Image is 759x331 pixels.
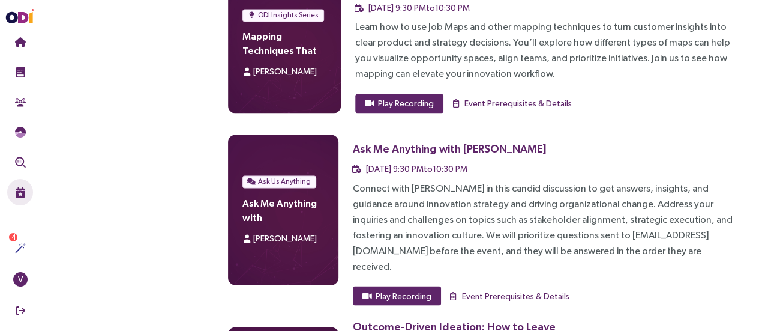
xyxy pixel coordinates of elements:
span: Event Prerequisites & Details [462,289,569,302]
span: Play Recording [378,97,434,110]
img: Community [15,97,26,108]
img: Actions [15,243,26,254]
h4: Ask Me Anything with [PERSON_NAME] [242,195,323,224]
div: Ask Me Anything with [PERSON_NAME] [353,141,546,156]
button: Outcome Validation [7,149,33,175]
span: [PERSON_NAME] [253,67,317,76]
button: V [7,266,33,293]
button: Live Events [7,179,33,205]
h4: Mapping Techniques That Drive Alignment [242,29,326,58]
button: Actions [7,235,33,261]
div: Learn how to use Job Maps and other mapping techniques to turn customer insights into clear produ... [355,19,740,82]
span: [DATE] 9:30 PM to 10:30 PM [366,164,467,174]
span: [PERSON_NAME] [253,233,317,243]
span: Play Recording [376,289,431,302]
span: 4 [11,233,16,241]
button: Needs Framework [7,119,33,145]
button: Training [7,59,33,85]
img: Outcome Validation [15,157,26,168]
button: Sign Out [7,297,33,324]
span: V [18,272,23,287]
button: Event Prerequisites & Details [448,286,570,305]
img: Live Events [15,187,26,198]
button: Community [7,89,33,115]
span: Event Prerequisites & Details [464,97,572,110]
span: ODI Insights Series [258,9,319,21]
img: Training [15,67,26,77]
button: Play Recording [353,286,441,305]
span: Ask Us Anything [258,175,311,187]
sup: 4 [9,233,17,241]
span: [DATE] 9:30 PM to 10:30 PM [368,3,470,13]
div: Connect with [PERSON_NAME] in this candid discussion to get answers, insights, and guidance aroun... [353,180,740,274]
button: Play Recording [355,94,443,113]
img: JTBD Needs Framework [15,127,26,138]
button: Event Prerequisites & Details [451,94,572,113]
button: Home [7,29,33,55]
